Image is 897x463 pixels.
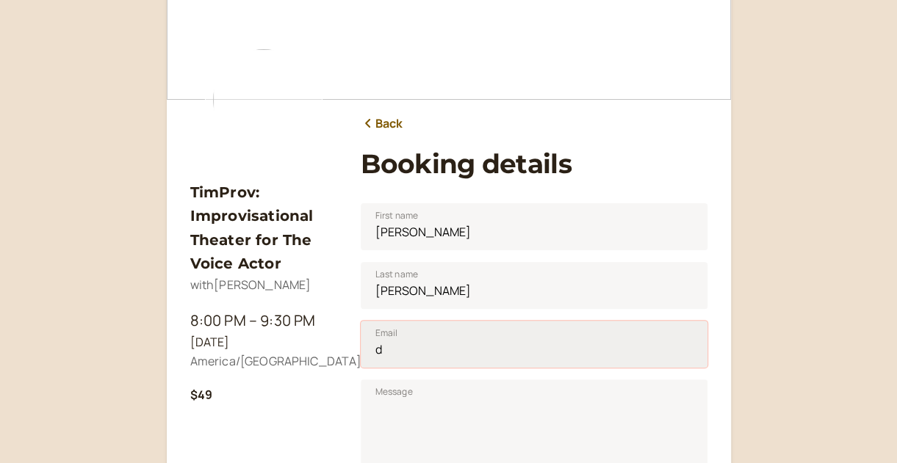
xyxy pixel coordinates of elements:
[361,321,707,368] input: Email
[190,277,311,293] span: with [PERSON_NAME]
[375,267,418,282] span: Last name
[375,208,419,223] span: First name
[361,262,707,309] input: Last name
[190,309,337,332] div: 8:00 PM – 9:30 PM
[375,326,398,340] span: Email
[361,148,707,180] h1: Booking details
[190,181,337,276] h3: TimProv: Improvisational Theater for The Voice Actor
[361,114,403,134] a: Back
[361,203,707,250] input: First name
[190,333,337,352] div: [DATE]
[190,387,212,403] b: $49
[190,352,337,371] div: America/[GEOGRAPHIC_DATA]
[375,384,413,399] span: Message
